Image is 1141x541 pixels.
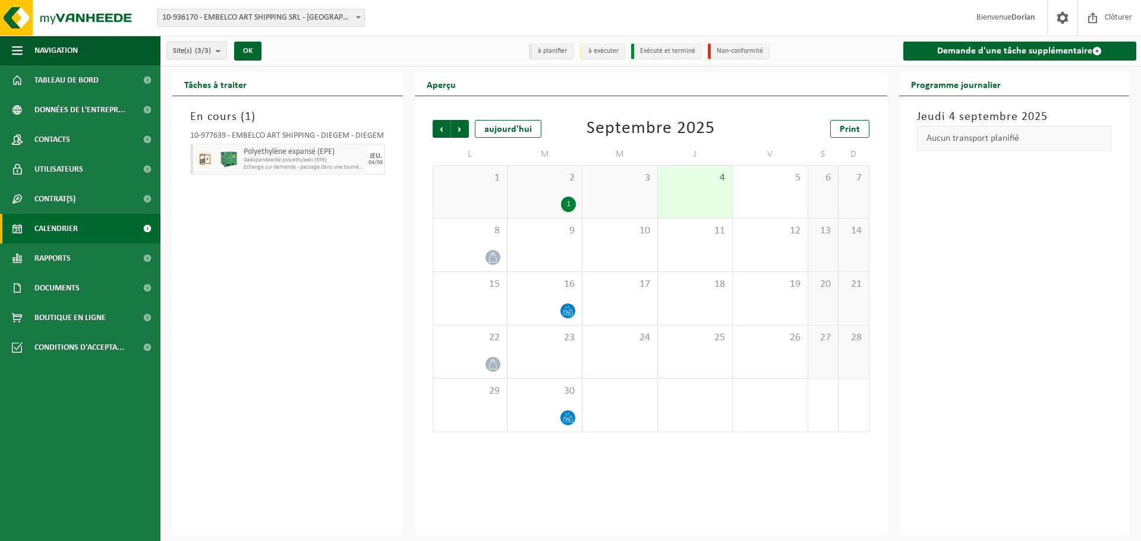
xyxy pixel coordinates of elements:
span: 25 [664,331,726,344]
span: Polyethylène expansé (EPE) [244,147,364,157]
span: Navigation [34,36,78,65]
span: Contacts [34,125,70,154]
div: 1 [561,197,576,212]
span: 21 [844,278,862,291]
span: 8 [439,224,501,238]
span: 26 [739,331,801,344]
button: Site(s)(3/3) [166,42,227,59]
span: Site(s) [173,42,211,60]
span: Précédent [433,120,450,138]
span: 10-936170 - EMBELCO ART SHIPPING SRL - ETTERBEEK [157,9,365,27]
span: 28 [844,331,862,344]
span: 3 [588,172,651,185]
td: M [582,144,657,165]
td: S [808,144,839,165]
span: 10-936170 - EMBELCO ART SHIPPING SRL - ETTERBEEK [157,10,364,26]
span: 20 [814,278,832,291]
h3: Jeudi 4 septembre 2025 [917,108,1112,126]
h3: En cours ( ) [190,108,385,126]
span: 27 [814,331,832,344]
span: Geëxpandeerde polyethyleen (EPE) [244,157,364,164]
span: 5 [739,172,801,185]
span: 29 [439,385,501,398]
h2: Aperçu [415,72,468,96]
span: Tableau de bord [34,65,99,95]
span: Utilisateurs [34,154,83,184]
span: Documents [34,273,80,303]
td: J [658,144,733,165]
span: Suivant [451,120,469,138]
span: 4 [664,172,726,185]
span: Print [840,125,860,134]
span: Calendrier [34,214,78,243]
div: JEU. [370,153,382,160]
li: Exécuté et terminé [631,43,702,59]
span: 14 [844,224,862,238]
span: 9 [513,224,576,238]
div: 10-977639 - EMBELCO ART SHIPPING - DIEGEM - DIEGEM [190,132,385,144]
span: 6 [814,172,832,185]
strong: Dorian [1011,13,1035,22]
img: PB-HB-1400-HPE-GN-01 [220,150,238,168]
td: M [508,144,582,165]
span: Contrat(s) [34,184,75,214]
span: 10 [588,224,651,238]
span: 1 [439,172,501,185]
span: Echange sur demande - passage dans une tournée fixe (traitement inclus) [244,164,364,171]
div: aujourd'hui [475,120,541,138]
a: Demande d'une tâche supplémentaire [903,42,1137,61]
span: 17 [588,278,651,291]
span: Boutique en ligne [34,303,106,333]
td: V [733,144,808,165]
span: Conditions d'accepta... [34,333,124,362]
h2: Programme journalier [899,72,1013,96]
h2: Tâches à traiter [172,72,259,96]
span: 7 [844,172,862,185]
td: D [839,144,869,165]
span: 18 [664,278,726,291]
div: 04/09 [368,160,383,166]
span: 1 [245,111,251,123]
span: 19 [739,278,801,291]
span: Données de l'entrepr... [34,95,125,125]
a: Print [830,120,869,138]
div: Septembre 2025 [587,120,715,138]
span: 22 [439,331,501,344]
li: à exécuter [579,43,625,59]
td: L [433,144,508,165]
li: Non-conformité [708,43,770,59]
div: Aucun transport planifié [917,126,1112,151]
span: 11 [664,224,726,238]
span: 30 [513,385,576,398]
span: 23 [513,331,576,344]
span: 15 [439,278,501,291]
span: Rapports [34,243,71,273]
li: à planifier [529,43,573,59]
count: (3/3) [195,47,211,55]
span: 16 [513,278,576,291]
span: 2 [513,172,576,185]
span: 12 [739,224,801,238]
span: 24 [588,331,651,344]
span: 13 [814,224,832,238]
button: OK [234,42,261,61]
